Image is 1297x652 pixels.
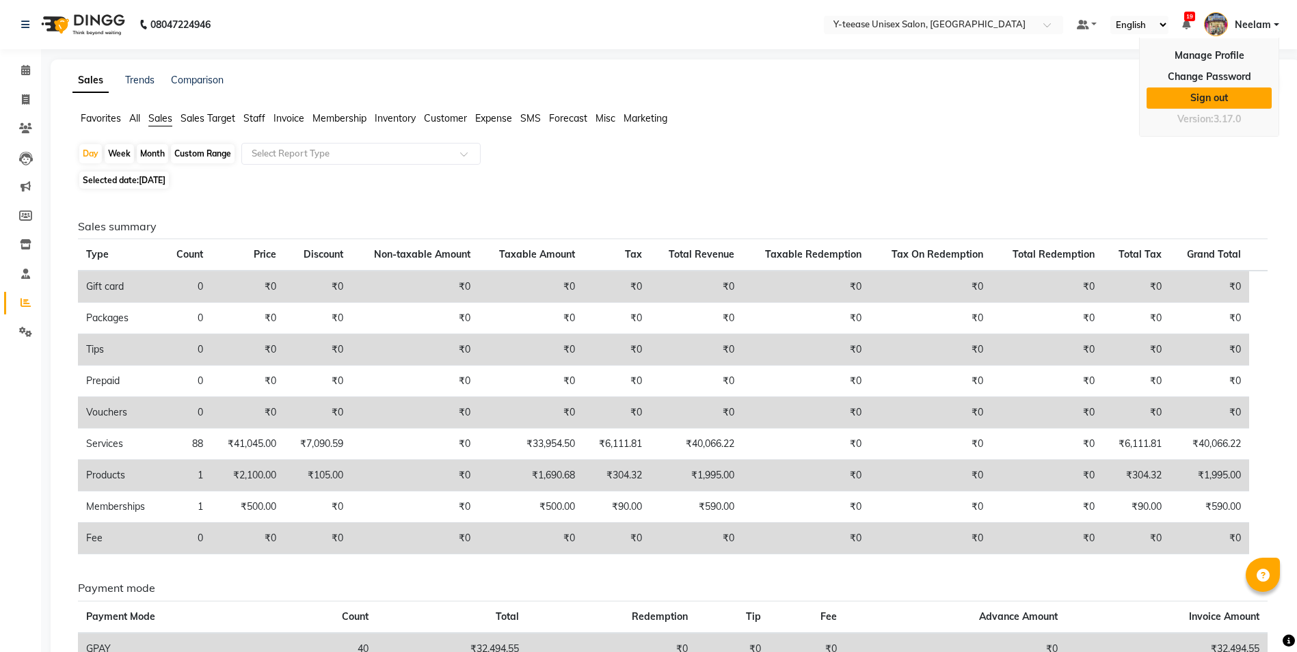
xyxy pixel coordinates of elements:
[424,112,467,124] span: Customer
[375,112,416,124] span: Inventory
[583,334,650,366] td: ₹0
[171,144,235,163] div: Custom Range
[312,112,366,124] span: Membership
[870,334,991,366] td: ₹0
[479,460,583,491] td: ₹1,690.68
[479,429,583,460] td: ₹33,954.50
[650,429,743,460] td: ₹40,066.22
[979,610,1058,623] span: Advance Amount
[991,429,1102,460] td: ₹0
[78,460,163,491] td: Products
[870,429,991,460] td: ₹0
[1182,18,1190,31] a: 19
[81,112,121,124] span: Favorites
[650,523,743,554] td: ₹0
[78,334,163,366] td: Tips
[743,429,870,460] td: ₹0
[273,112,304,124] span: Invoice
[1170,334,1249,366] td: ₹0
[1103,366,1170,397] td: ₹0
[870,397,991,429] td: ₹0
[1170,429,1249,460] td: ₹40,066.22
[180,112,235,124] span: Sales Target
[284,460,351,491] td: ₹105.00
[137,144,168,163] div: Month
[820,610,837,623] span: Fee
[1170,271,1249,303] td: ₹0
[1147,45,1272,66] a: Manage Profile
[583,460,650,491] td: ₹304.32
[583,366,650,397] td: ₹0
[86,248,109,260] span: Type
[1147,109,1272,129] div: Version:3.17.0
[163,303,211,334] td: 0
[1170,303,1249,334] td: ₹0
[86,610,155,623] span: Payment Mode
[650,271,743,303] td: ₹0
[211,366,284,397] td: ₹0
[1184,12,1195,21] span: 19
[1103,460,1170,491] td: ₹304.32
[743,334,870,366] td: ₹0
[1103,334,1170,366] td: ₹0
[78,271,163,303] td: Gift card
[1103,397,1170,429] td: ₹0
[1187,248,1241,260] span: Grand Total
[479,334,583,366] td: ₹0
[304,248,343,260] span: Discount
[583,397,650,429] td: ₹0
[870,491,991,523] td: ₹0
[284,366,351,397] td: ₹0
[1147,66,1272,87] a: Change Password
[163,334,211,366] td: 0
[1189,610,1259,623] span: Invoice Amount
[1103,271,1170,303] td: ₹0
[211,523,284,554] td: ₹0
[1103,523,1170,554] td: ₹0
[991,397,1102,429] td: ₹0
[78,491,163,523] td: Memberships
[176,248,203,260] span: Count
[991,460,1102,491] td: ₹0
[1170,366,1249,397] td: ₹0
[163,460,211,491] td: 1
[351,491,479,523] td: ₹0
[1103,491,1170,523] td: ₹90.00
[163,271,211,303] td: 0
[991,366,1102,397] td: ₹0
[596,112,615,124] span: Misc
[743,397,870,429] td: ₹0
[171,74,224,86] a: Comparison
[284,397,351,429] td: ₹0
[78,220,1268,233] h6: Sales summary
[870,366,991,397] td: ₹0
[1170,491,1249,523] td: ₹590.00
[342,610,369,623] span: Count
[650,334,743,366] td: ₹0
[1170,523,1249,554] td: ₹0
[743,523,870,554] td: ₹0
[163,366,211,397] td: 0
[78,366,163,397] td: Prepaid
[211,491,284,523] td: ₹500.00
[1235,18,1271,32] span: Neelam
[351,429,479,460] td: ₹0
[650,303,743,334] td: ₹0
[163,491,211,523] td: 1
[78,429,163,460] td: Services
[211,397,284,429] td: ₹0
[991,523,1102,554] td: ₹0
[870,460,991,491] td: ₹0
[284,429,351,460] td: ₹7,090.59
[479,366,583,397] td: ₹0
[284,523,351,554] td: ₹0
[650,397,743,429] td: ₹0
[496,610,519,623] span: Total
[351,271,479,303] td: ₹0
[78,303,163,334] td: Packages
[650,366,743,397] td: ₹0
[479,303,583,334] td: ₹0
[1170,397,1249,429] td: ₹0
[211,429,284,460] td: ₹41,045.00
[125,74,155,86] a: Trends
